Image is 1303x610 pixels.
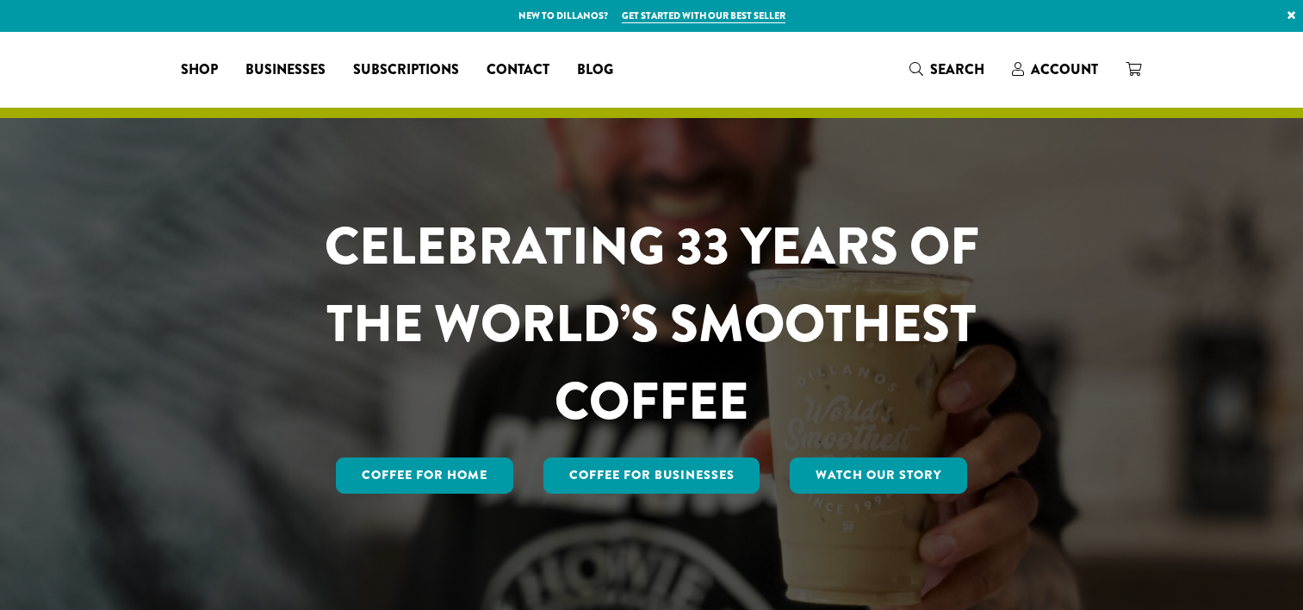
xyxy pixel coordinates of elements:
[353,59,459,81] span: Subscriptions
[274,208,1030,440] h1: CELEBRATING 33 YEARS OF THE WORLD’S SMOOTHEST COFFEE
[167,56,232,84] a: Shop
[543,457,760,494] a: Coffee For Businesses
[622,9,785,23] a: Get started with our best seller
[790,457,967,494] a: Watch Our Story
[336,457,513,494] a: Coffee for Home
[930,59,984,79] span: Search
[896,55,998,84] a: Search
[1031,59,1098,79] span: Account
[577,59,613,81] span: Blog
[487,59,549,81] span: Contact
[181,59,218,81] span: Shop
[245,59,326,81] span: Businesses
